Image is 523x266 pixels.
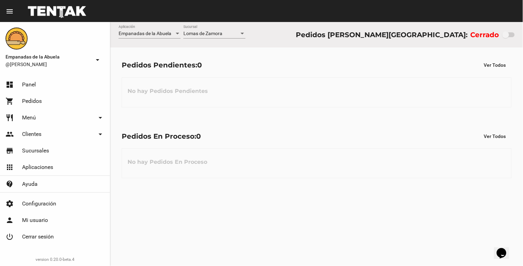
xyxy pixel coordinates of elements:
mat-icon: arrow_drop_down [93,56,102,64]
mat-icon: settings [6,200,14,208]
span: Empanadas de la Abuela [119,31,171,36]
mat-icon: restaurant [6,114,14,122]
mat-icon: menu [6,7,14,15]
span: Pedidos [22,98,42,105]
mat-icon: shopping_cart [6,97,14,105]
mat-icon: power_settings_new [6,233,14,241]
span: Lomas de Zamora [183,31,222,36]
span: Menú [22,114,36,121]
mat-icon: contact_support [6,180,14,188]
iframe: chat widget [494,238,516,259]
span: 0 [196,132,201,140]
button: Ver Todos [479,130,512,142]
span: Ver Todos [484,62,506,68]
div: Pedidos En Proceso: [122,131,201,142]
span: Clientes [22,131,41,138]
mat-icon: arrow_drop_down [96,130,104,138]
span: Cerrar sesión [22,233,54,240]
mat-icon: store [6,147,14,155]
span: Aplicaciones [22,164,53,171]
span: @[PERSON_NAME] [6,61,91,68]
span: Panel [22,81,36,88]
span: Configuración [22,200,56,207]
mat-icon: apps [6,163,14,171]
span: Mi usuario [22,217,48,224]
span: Empanadas de la Abuela [6,53,91,61]
mat-icon: people [6,130,14,138]
span: Ver Todos [484,134,506,139]
button: Ver Todos [479,59,512,71]
div: Pedidos Pendientes: [122,60,202,71]
span: Ayuda [22,181,38,188]
mat-icon: person [6,216,14,224]
span: 0 [197,61,202,69]
mat-icon: dashboard [6,81,14,89]
div: Pedidos [PERSON_NAME][GEOGRAPHIC_DATA]: [296,29,467,40]
h3: No hay Pedidos En Proceso [122,152,213,172]
h3: No hay Pedidos Pendientes [122,81,213,102]
mat-icon: arrow_drop_down [96,114,104,122]
label: Cerrado [471,29,499,40]
img: f0136945-ed32-4f7c-91e3-a375bc4bb2c5.png [6,28,28,50]
div: version 0.20.0-beta.4 [6,256,104,263]
span: Sucursales [22,147,49,154]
